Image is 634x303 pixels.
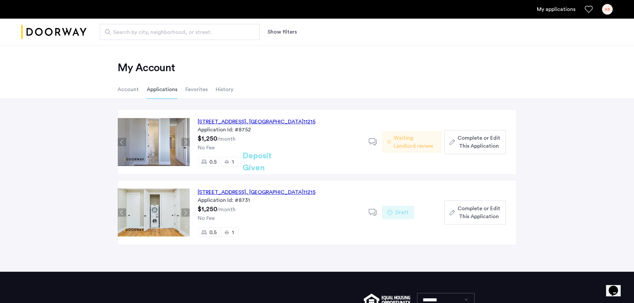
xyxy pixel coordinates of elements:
span: No Fee [198,145,215,150]
span: , [GEOGRAPHIC_DATA] [246,119,304,124]
li: Applications [147,80,177,99]
img: Apartment photo [118,189,190,236]
span: 1 [232,230,234,235]
button: Show or hide filters [268,28,297,36]
button: button [444,201,506,225]
div: AB [602,4,613,15]
span: $1,250 [198,135,217,142]
sub: /month [217,207,236,212]
span: Complete or Edit This Application [458,205,500,221]
img: Apartment photo [118,118,190,166]
span: 0.5 [209,230,217,235]
button: Next apartment [181,138,190,146]
span: Complete or Edit This Application [458,134,500,150]
button: button [444,130,506,154]
button: Next apartment [181,209,190,217]
h2: Deposit Given [243,150,296,174]
div: Application Id: #8731 [198,196,361,204]
img: logo [21,20,87,45]
button: Previous apartment [118,138,126,146]
li: Account [117,80,139,99]
sub: /month [217,136,236,142]
div: Application Id: #8752 [198,126,361,134]
span: Draft [395,209,409,217]
span: Search by city, neighborhood, or street. [113,28,241,36]
span: $1,250 [198,206,217,213]
a: Cazamio logo [21,20,87,45]
a: My application [537,5,575,13]
div: [STREET_ADDRESS] 11215 [198,118,316,126]
input: Apartment Search [100,24,260,40]
span: No Fee [198,216,215,221]
h2: My Account [117,61,517,75]
li: History [216,80,233,99]
iframe: chat widget [606,276,627,296]
a: Favorites [585,5,593,13]
div: [STREET_ADDRESS] 11215 [198,188,316,196]
span: 0.5 [209,159,217,165]
button: Previous apartment [118,209,126,217]
span: , [GEOGRAPHIC_DATA] [246,190,304,195]
span: Waiting Landlord review [394,134,436,150]
span: 1 [232,159,234,165]
li: Favorites [185,80,208,99]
